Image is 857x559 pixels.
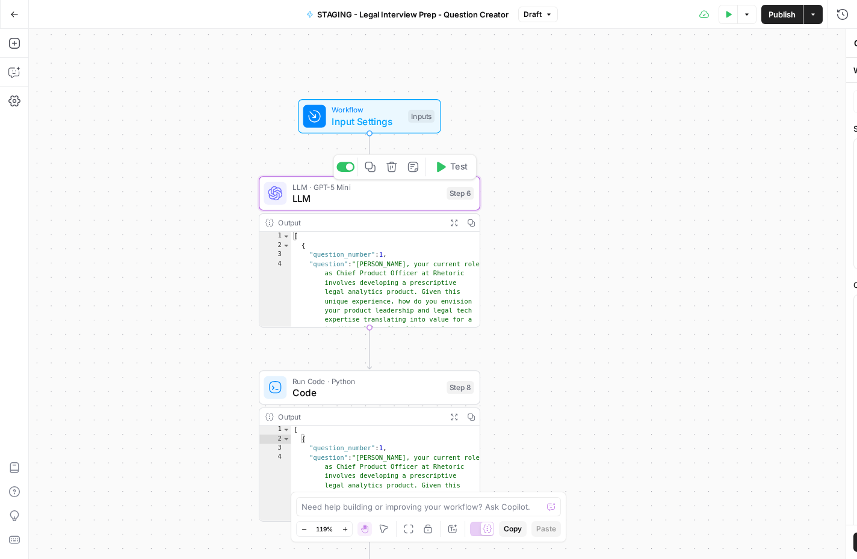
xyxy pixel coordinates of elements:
[282,435,290,444] span: Toggle code folding, rows 2 through 6
[259,176,480,328] div: LLM · GPT-5 MiniLLMStep 6TestOutput[ { "question_number":1, "question":"[PERSON_NAME], your curre...
[524,9,542,20] span: Draft
[278,217,441,228] div: Output
[259,241,291,250] div: 2
[518,7,558,22] button: Draft
[292,191,441,206] span: LLM
[259,370,480,522] div: Run Code · PythonCodeStep 8Output[ { "question_number":1, "question":"[PERSON_NAME], your current...
[292,385,441,400] span: Code
[278,411,441,423] div: Output
[259,444,291,453] div: 3
[259,435,291,444] div: 2
[332,104,403,115] span: Workflow
[259,426,291,435] div: 1
[447,187,474,200] div: Step 6
[408,110,435,123] div: Inputs
[536,524,556,534] span: Paste
[332,114,403,129] span: Input Settings
[761,5,803,24] button: Publish
[316,524,333,534] span: 119%
[367,328,371,369] g: Edge from step_6 to step_8
[450,160,467,173] span: Test
[292,181,441,192] span: LLM · GPT-5 Mini
[282,426,290,435] span: Toggle code folding, rows 1 through 12
[282,241,290,250] span: Toggle code folding, rows 2 through 6
[499,521,527,537] button: Copy
[531,521,561,537] button: Paste
[259,232,291,241] div: 1
[769,8,796,20] span: Publish
[299,5,516,24] button: STAGING - Legal Interview Prep - Question Creator
[429,157,474,176] button: Test
[447,381,474,394] div: Step 8
[259,260,291,389] div: 4
[259,251,291,260] div: 3
[504,524,522,534] span: Copy
[292,375,441,386] span: Run Code · Python
[259,99,480,133] div: WorkflowInput SettingsInputs
[282,232,290,241] span: Toggle code folding, rows 1 through 12
[317,8,509,20] span: STAGING - Legal Interview Prep - Question Creator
